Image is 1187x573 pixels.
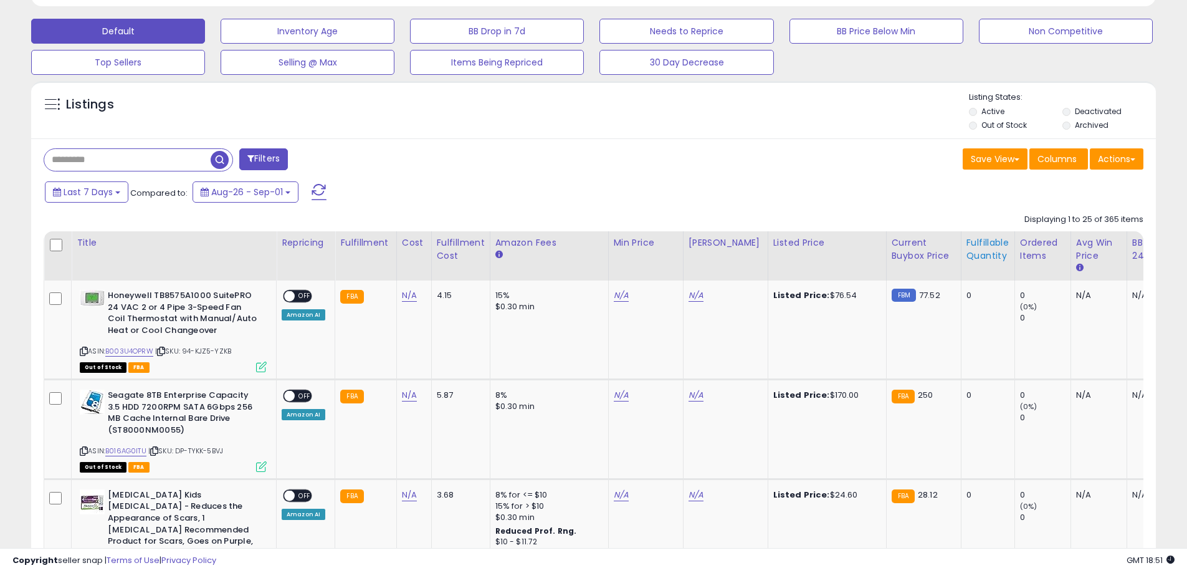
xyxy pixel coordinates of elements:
[892,236,956,262] div: Current Buybox Price
[1024,214,1143,226] div: Displaying 1 to 25 of 365 items
[1132,489,1173,501] div: N/A
[437,290,480,301] div: 4.15
[148,446,223,456] span: | SKU: DP-TYKK-5BVJ
[1020,390,1070,401] div: 0
[108,290,259,339] b: Honeywell TB8575A1000 SuitePRO 24 VAC 2 or 4 Pipe 3-Speed Fan Coil Thermostat with Manual/Auto He...
[1020,402,1037,412] small: (0%)
[495,249,503,261] small: Amazon Fees.
[1127,554,1175,566] span: 2025-09-9 18:51 GMT
[402,289,417,302] a: N/A
[295,291,315,302] span: OFF
[105,446,146,456] a: B016AG0ITU
[1020,512,1070,523] div: 0
[1020,290,1070,301] div: 0
[966,290,1005,301] div: 0
[402,236,426,249] div: Cost
[495,236,603,249] div: Amazon Fees
[918,389,933,401] span: 250
[282,309,325,320] div: Amazon AI
[64,186,113,198] span: Last 7 Days
[495,501,599,512] div: 15% for > $10
[1075,106,1122,117] label: Deactivated
[614,236,678,249] div: Min Price
[221,19,394,44] button: Inventory Age
[1029,148,1088,170] button: Columns
[966,489,1005,501] div: 0
[31,19,205,44] button: Default
[80,390,267,471] div: ASIN:
[1132,236,1178,262] div: BB Share 24h.
[892,289,916,302] small: FBM
[689,489,703,501] a: N/A
[221,50,394,75] button: Selling @ Max
[1020,236,1065,262] div: Ordered Items
[340,390,363,403] small: FBA
[80,290,267,371] div: ASIN:
[402,489,417,501] a: N/A
[966,390,1005,401] div: 0
[773,236,881,249] div: Listed Price
[193,181,298,203] button: Aug-26 - Sep-01
[128,362,150,373] span: FBA
[919,289,940,301] span: 77.52
[295,391,315,402] span: OFF
[689,289,703,302] a: N/A
[128,462,150,473] span: FBA
[495,526,577,536] b: Reduced Prof. Rng.
[981,106,1004,117] label: Active
[495,301,599,312] div: $0.30 min
[979,19,1153,44] button: Non Competitive
[45,181,128,203] button: Last 7 Days
[1076,236,1122,262] div: Avg Win Price
[892,489,915,503] small: FBA
[31,50,205,75] button: Top Sellers
[689,236,763,249] div: [PERSON_NAME]
[80,362,126,373] span: All listings that are currently out of stock and unavailable for purchase on Amazon
[495,401,599,412] div: $0.30 min
[614,389,629,402] a: N/A
[495,290,599,301] div: 15%
[1075,120,1108,130] label: Archived
[773,489,830,501] b: Listed Price:
[107,554,160,566] a: Terms of Use
[77,236,271,249] div: Title
[340,236,391,249] div: Fulfillment
[689,389,703,402] a: N/A
[105,346,153,357] a: B003U4OPRW
[918,489,938,501] span: 28.12
[239,148,288,170] button: Filters
[295,491,315,501] span: OFF
[80,489,105,514] img: 5127L-TXPdL._SL40_.jpg
[773,290,877,301] div: $76.54
[614,489,629,501] a: N/A
[1132,290,1173,301] div: N/A
[437,489,480,501] div: 3.68
[1076,262,1084,274] small: Avg Win Price.
[437,236,485,262] div: Fulfillment Cost
[340,489,363,503] small: FBA
[789,19,963,44] button: BB Price Below Min
[969,92,1156,104] p: Listing States:
[981,120,1027,130] label: Out of Stock
[599,50,773,75] button: 30 Day Decrease
[340,290,363,304] small: FBA
[282,509,325,520] div: Amazon AI
[211,186,283,198] span: Aug-26 - Sep-01
[12,554,58,566] strong: Copyright
[410,19,584,44] button: BB Drop in 7d
[80,462,126,473] span: All listings that are currently out of stock and unavailable for purchase on Amazon
[12,555,216,567] div: seller snap | |
[1076,290,1117,301] div: N/A
[155,346,231,356] span: | SKU: 94-KJZ5-YZKB
[130,187,188,199] span: Compared to:
[495,390,599,401] div: 8%
[1020,302,1037,312] small: (0%)
[108,390,259,439] b: Seagate 8TB Enterprise Capacity 3.5 HDD 7200RPM SATA 6Gbps 256 MB Cache Internal Bare Drive (ST80...
[410,50,584,75] button: Items Being Repriced
[402,389,417,402] a: N/A
[80,290,105,306] img: 41I1stxy9YL._SL40_.jpg
[773,289,830,301] b: Listed Price:
[773,390,877,401] div: $170.00
[966,236,1009,262] div: Fulfillable Quantity
[495,489,599,501] div: 8% for <= $10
